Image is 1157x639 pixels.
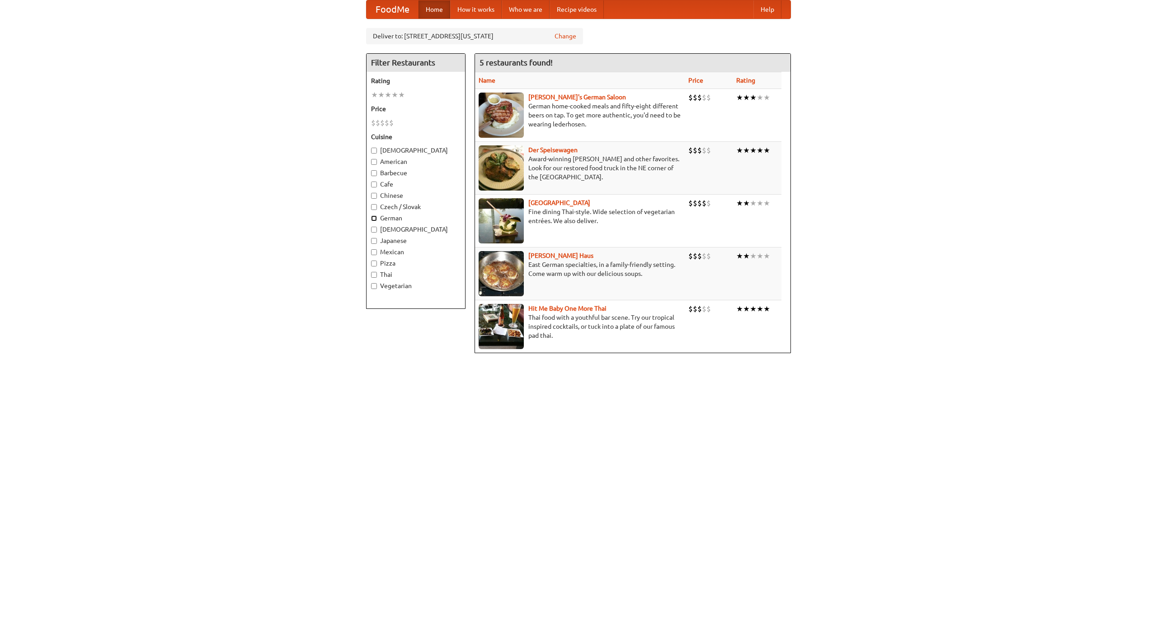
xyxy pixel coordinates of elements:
li: ★ [743,198,750,208]
li: ★ [743,93,750,103]
a: Der Speisewagen [528,146,578,154]
p: Thai food with a youthful bar scene. Try our tropical inspired cocktails, or tuck into a plate of... [479,313,681,340]
li: $ [371,118,376,128]
a: How it works [450,0,502,19]
li: ★ [750,198,757,208]
h5: Rating [371,76,461,85]
label: Thai [371,270,461,279]
a: [PERSON_NAME]'s German Saloon [528,93,626,101]
li: ★ [757,145,763,155]
li: $ [693,145,697,155]
label: Pizza [371,259,461,268]
a: Home [419,0,450,19]
li: $ [693,93,697,103]
li: $ [693,198,697,208]
li: ★ [750,251,757,261]
li: ★ [391,90,398,100]
li: $ [697,304,702,314]
li: ★ [736,251,743,261]
input: German [371,215,377,221]
li: $ [380,118,385,128]
li: ★ [757,198,763,208]
label: Czech / Slovak [371,202,461,211]
input: Japanese [371,238,377,244]
li: $ [697,93,702,103]
a: [GEOGRAPHIC_DATA] [528,199,590,206]
input: [DEMOGRAPHIC_DATA] [371,227,377,233]
li: ★ [736,198,743,208]
input: Vegetarian [371,283,377,289]
p: East German specialties, in a family-friendly setting. Come warm up with our delicious soups. [479,260,681,278]
h5: Cuisine [371,132,461,141]
li: ★ [378,90,385,100]
li: $ [697,145,702,155]
input: American [371,159,377,165]
a: Change [555,32,576,41]
li: $ [693,251,697,261]
li: $ [385,118,389,128]
label: Japanese [371,236,461,245]
input: Barbecue [371,170,377,176]
li: $ [706,251,711,261]
li: ★ [763,251,770,261]
li: $ [706,198,711,208]
li: $ [688,93,693,103]
a: Price [688,77,703,84]
a: Hit Me Baby One More Thai [528,305,607,312]
label: Chinese [371,191,461,200]
li: $ [702,304,706,314]
li: ★ [385,90,391,100]
a: Who we are [502,0,550,19]
label: Mexican [371,247,461,257]
li: $ [688,145,693,155]
img: esthers.jpg [479,93,524,138]
li: $ [697,198,702,208]
li: ★ [750,145,757,155]
li: $ [376,118,380,128]
li: ★ [750,93,757,103]
input: Cafe [371,182,377,187]
p: Award-winning [PERSON_NAME] and other favorites. Look for our restored food truck in the NE corne... [479,154,681,182]
li: $ [702,145,706,155]
a: Recipe videos [550,0,604,19]
li: ★ [757,251,763,261]
a: FoodMe [367,0,419,19]
li: $ [693,304,697,314]
img: kohlhaus.jpg [479,251,524,296]
a: Help [753,0,781,19]
li: ★ [750,304,757,314]
li: ★ [371,90,378,100]
input: Mexican [371,249,377,255]
h4: Filter Restaurants [367,54,465,72]
li: ★ [757,93,763,103]
li: ★ [743,251,750,261]
li: $ [706,93,711,103]
label: [DEMOGRAPHIC_DATA] [371,146,461,155]
li: ★ [763,198,770,208]
li: $ [702,251,706,261]
a: Rating [736,77,755,84]
li: $ [702,93,706,103]
li: $ [697,251,702,261]
label: American [371,157,461,166]
li: ★ [743,304,750,314]
li: ★ [763,304,770,314]
label: Vegetarian [371,281,461,290]
img: satay.jpg [479,198,524,243]
li: $ [706,145,711,155]
li: $ [389,118,394,128]
li: $ [688,251,693,261]
input: Pizza [371,261,377,266]
li: ★ [736,145,743,155]
div: Deliver to: [STREET_ADDRESS][US_STATE] [366,28,583,44]
b: [PERSON_NAME] Haus [528,252,593,259]
li: $ [688,304,693,314]
p: Fine dining Thai-style. Wide selection of vegetarian entrées. We also deliver. [479,207,681,225]
img: babythai.jpg [479,304,524,349]
li: $ [706,304,711,314]
h5: Price [371,104,461,113]
p: German home-cooked meals and fifty-eight different beers on tap. To get more authentic, you'd nee... [479,102,681,129]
